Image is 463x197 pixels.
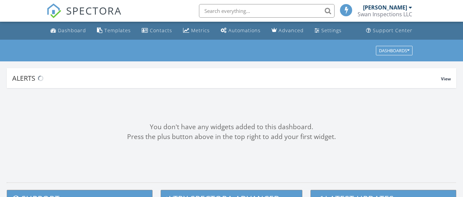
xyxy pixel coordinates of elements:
[58,27,86,34] div: Dashboard
[376,46,412,55] button: Dashboards
[46,3,61,18] img: The Best Home Inspection Software - Spectora
[104,27,131,34] div: Templates
[94,24,134,37] a: Templates
[46,9,122,23] a: SPECTORA
[373,27,412,34] div: Support Center
[139,24,175,37] a: Contacts
[363,4,407,11] div: [PERSON_NAME]
[379,48,409,53] div: Dashboards
[358,11,412,18] div: Swan Inspections LLC
[191,27,210,34] div: Metrics
[279,27,304,34] div: Advanced
[7,122,456,132] div: You don't have any widgets added to this dashboard.
[363,24,415,37] a: Support Center
[321,27,342,34] div: Settings
[180,24,213,37] a: Metrics
[7,132,456,142] div: Press the plus button above in the top right to add your first widget.
[48,24,89,37] a: Dashboard
[218,24,263,37] a: Automations (Basic)
[269,24,306,37] a: Advanced
[228,27,261,34] div: Automations
[150,27,172,34] div: Contacts
[199,4,335,18] input: Search everything...
[312,24,344,37] a: Settings
[441,76,451,82] span: View
[66,3,122,18] span: SPECTORA
[12,74,441,83] div: Alerts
